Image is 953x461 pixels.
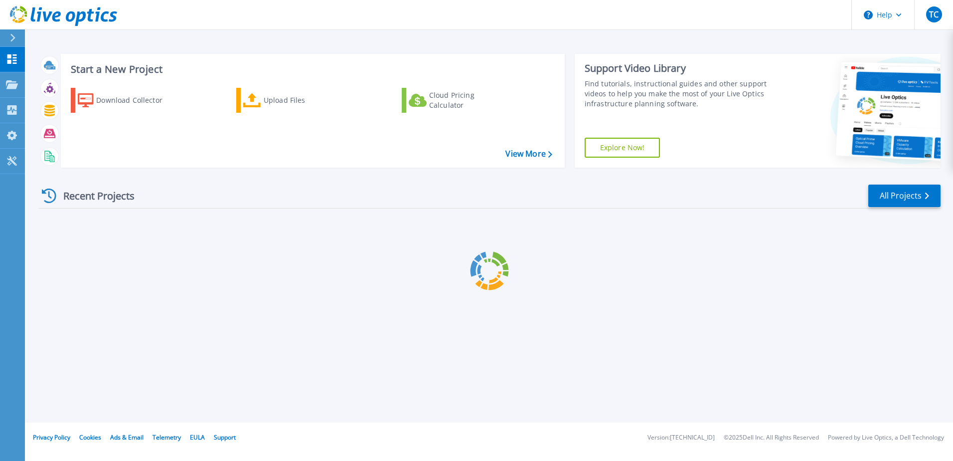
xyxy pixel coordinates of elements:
a: Telemetry [153,433,181,442]
a: Download Collector [71,88,182,113]
div: Download Collector [96,90,176,110]
a: Cloud Pricing Calculator [402,88,513,113]
li: Version: [TECHNICAL_ID] [647,435,715,441]
li: © 2025 Dell Inc. All Rights Reserved [724,435,819,441]
a: Explore Now! [585,138,660,158]
h3: Start a New Project [71,64,552,75]
div: Recent Projects [38,184,148,208]
a: EULA [190,433,205,442]
a: Upload Files [236,88,347,113]
span: TC [929,10,939,18]
a: View More [505,149,552,159]
div: Upload Files [264,90,343,110]
div: Cloud Pricing Calculator [429,90,509,110]
div: Find tutorials, instructional guides and other support videos to help you make the most of your L... [585,79,771,109]
a: Cookies [79,433,101,442]
a: Privacy Policy [33,433,70,442]
a: Support [214,433,236,442]
div: Support Video Library [585,62,771,75]
a: All Projects [868,185,941,207]
li: Powered by Live Optics, a Dell Technology [828,435,944,441]
a: Ads & Email [110,433,144,442]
